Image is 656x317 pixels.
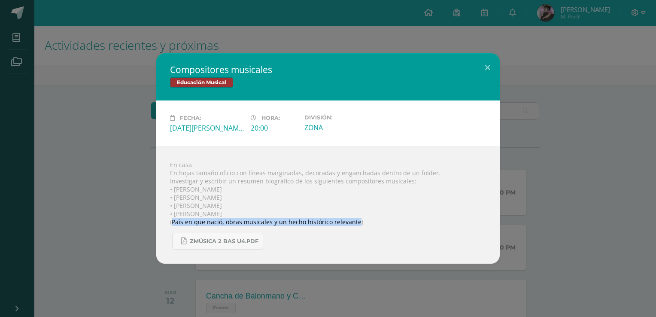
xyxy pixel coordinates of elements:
[304,114,378,121] label: División:
[170,64,486,76] h2: Compositores musicales
[156,146,500,264] div: En casa En hojas tamaño oficio con líneas marginadas, decoradas y enganchadas dentro de un folder...
[261,115,280,121] span: Hora:
[304,123,378,132] div: ZONA
[180,115,201,121] span: Fecha:
[170,77,233,88] span: Educación Musical
[251,123,298,133] div: 20:00
[170,123,244,133] div: [DATE][PERSON_NAME]
[172,233,263,250] a: Zmúsica 2 Bas U4.pdf
[190,238,258,245] span: Zmúsica 2 Bas U4.pdf
[475,53,500,82] button: Close (Esc)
